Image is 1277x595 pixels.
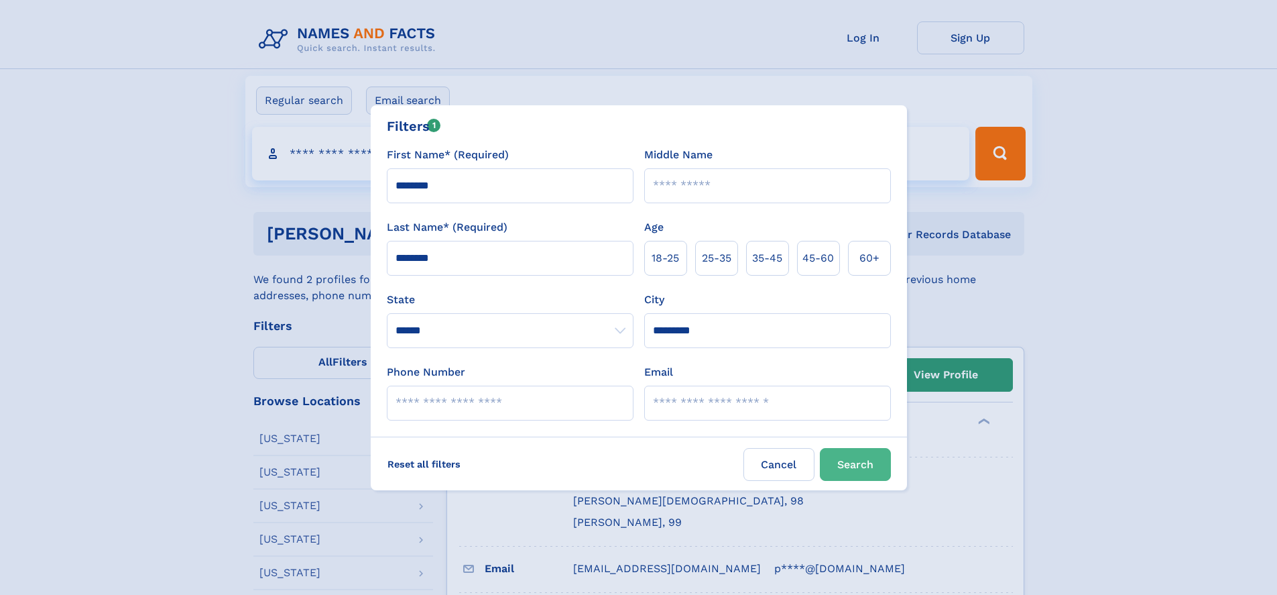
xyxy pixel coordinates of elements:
label: Age [644,219,664,235]
span: 25‑35 [702,250,731,266]
label: First Name* (Required) [387,147,509,163]
label: Last Name* (Required) [387,219,507,235]
label: Middle Name [644,147,713,163]
span: 35‑45 [752,250,782,266]
span: 60+ [859,250,879,266]
span: 45‑60 [802,250,834,266]
div: Filters [387,116,441,136]
label: Cancel [743,448,814,481]
button: Search [820,448,891,481]
label: Email [644,364,673,380]
label: City [644,292,664,308]
label: Reset all filters [379,448,469,480]
span: 18‑25 [652,250,679,266]
label: Phone Number [387,364,465,380]
label: State [387,292,633,308]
